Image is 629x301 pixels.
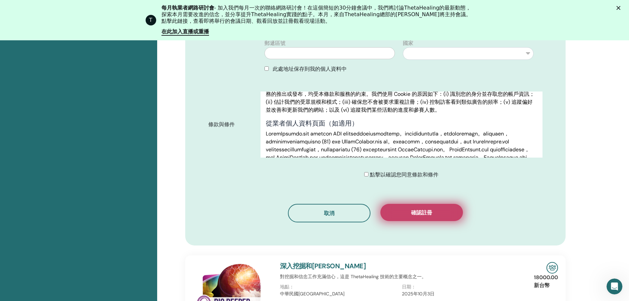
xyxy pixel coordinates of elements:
font: 此處地址保存到我的個人資料中 [273,65,347,72]
font: 取消 [324,210,334,217]
font: - 加入我們每月一次的聯絡網路研討會！在這個簡短的30分鐘會議中，我們將討論ThetaHealing的最新動態，探索本月需要改進的信念，並分享提升ThetaHealing實踐的點子。本月，來自T... [161,5,471,24]
iframe: 對講機即時聊天 [607,279,622,294]
font: 在此加入直播或重播 [161,28,209,35]
div: ThetaHealing 的個人資料圖片 [146,15,156,25]
font: [DOMAIN_NAME] 目前為其用戶提供某些服務。您有責任取得服務的存取權限，並且存取可能涉及第三方費用（例如網路服務供應商費用或通話時間費用）。您負責支付這些費用，包括與展示或投放廣告相關... [266,67,536,113]
font: 地點： [280,284,294,290]
font: 日期： [402,284,416,290]
font: 從業者個人資料頁面（如適用） [266,119,358,128]
font: 國家 [403,40,413,47]
button: 確認註冊 [380,204,463,221]
font: LoremIpsumdo.sit ametcon ADI elitseddoeiusmodtemp。incididuntutla，etdoloremagn。aliquaen，adminimven... [266,130,530,177]
font: 點擊以確認您同意條款和條件 [370,171,438,178]
font: 每月執業者網路研討會 [161,5,214,11]
font: 中華民國[GEOGRAPHIC_DATA] [280,291,344,297]
font: 18000.00 新台幣 [534,274,558,289]
div: 關閉 [616,6,623,10]
font: 條款與條件 [208,121,235,128]
font: 確認註冊 [411,209,432,216]
img: 現場研討會 [546,262,558,274]
button: 取消 [288,204,370,222]
font: 2025年10月3日 [402,291,435,297]
a: 深入挖掘和[PERSON_NAME] [280,262,366,270]
font: T [149,17,153,23]
font: 對挖掘和信念工作充滿信心，這是 ThetaHealing 技術的主要概念之一。 [280,274,426,280]
a: 在此加入直播或重播 [161,28,209,36]
font: 郵遞區號 [264,40,286,47]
